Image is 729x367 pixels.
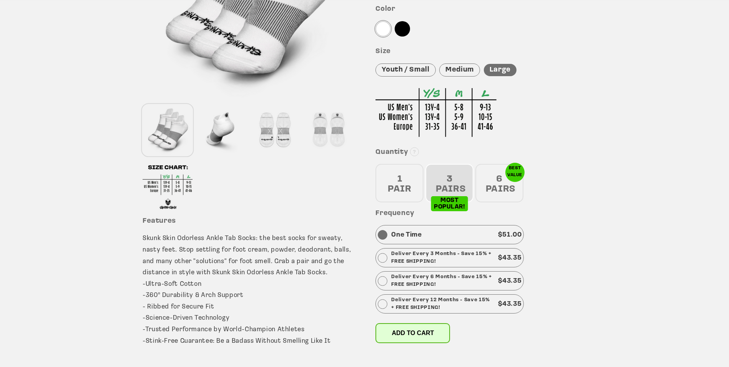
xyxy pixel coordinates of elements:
div: Medium [439,63,480,77]
div: 3 PAIRS [425,164,473,202]
p: $ [498,299,522,310]
div: 6 PAIRS [475,164,523,202]
div: Large [484,64,516,77]
span: 43.35 [502,301,521,307]
span: 43.35 [502,255,521,261]
p: Skunk Skin Odorless Ankle Tab Socks: the best socks for sweaty, nasty feet. Stop settling for foo... [143,233,354,358]
p: $ [498,252,522,264]
div: 1 PAIR [375,164,423,202]
div: Youth / Small [375,63,435,77]
h3: Frequency [375,209,586,218]
p: One Time [391,229,422,241]
p: Deliver Every 6 Months - Save 15% + FREE SHIPPING! [391,273,494,289]
h3: Quantity [375,148,586,157]
h3: Features [143,217,354,226]
span: 51.00 [502,232,521,238]
p: $ [498,229,522,241]
h3: Color [375,5,586,14]
img: Sizing Chart [375,88,497,137]
p: Deliver Every 3 Months - Save 15% + FREE SHIPPING! [391,250,494,265]
span: Add to cart [392,330,434,336]
button: Add to cart [375,323,450,343]
span: 43.35 [502,278,521,284]
p: $ [498,275,522,287]
h3: Size [375,47,586,56]
p: Deliver Every 12 Months - Save 15% + FREE SHIPPING! [391,296,494,312]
